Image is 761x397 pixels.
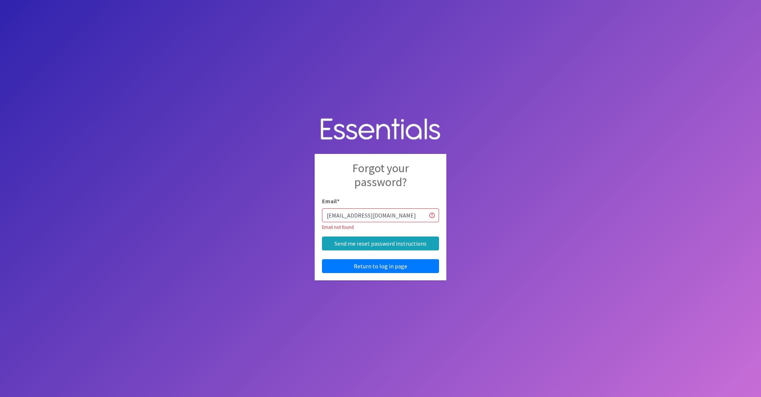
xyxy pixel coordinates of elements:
[322,259,439,273] a: Return to log in page
[315,111,446,148] img: Human Essentials
[322,161,439,197] h2: Forgot your password?
[322,197,340,205] label: Email
[337,197,340,205] abbr: required
[322,224,439,231] div: Email not found
[322,237,439,250] input: Send me reset password instructions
